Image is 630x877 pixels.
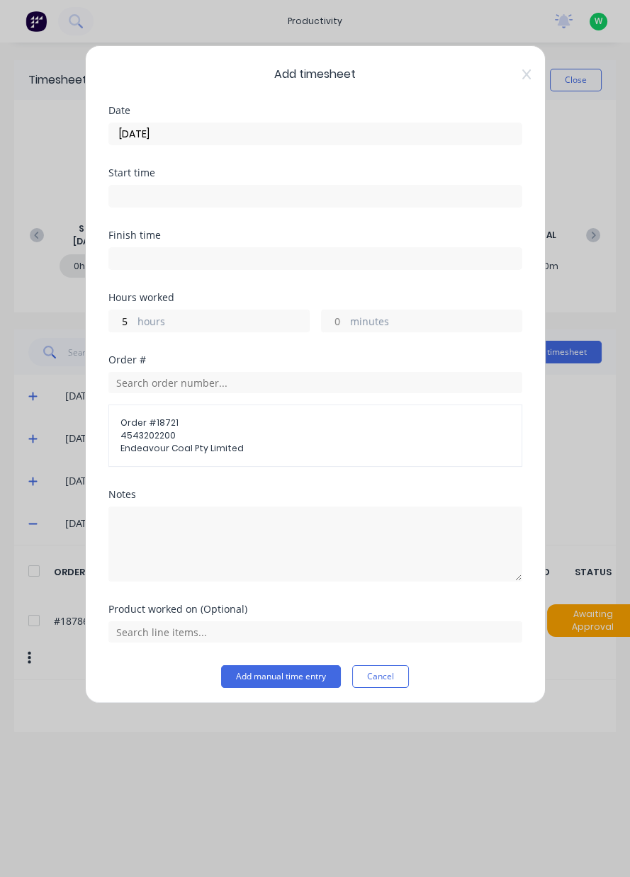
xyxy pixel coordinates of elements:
div: Date [108,106,522,115]
div: Order # [108,355,522,365]
label: hours [137,314,309,332]
button: Add manual time entry [221,665,341,688]
span: Order # 18721 [120,417,510,429]
div: Product worked on (Optional) [108,604,522,614]
input: Search line items... [108,621,522,643]
span: 4543202200 [120,429,510,442]
input: Search order number... [108,372,522,393]
div: Finish time [108,230,522,240]
span: Add timesheet [108,66,522,83]
span: Endeavour Coal Pty Limited [120,442,510,455]
input: 0 [109,310,134,332]
input: 0 [322,310,347,332]
div: Hours worked [108,293,522,302]
div: Notes [108,490,522,499]
div: Start time [108,168,522,178]
label: minutes [350,314,522,332]
button: Cancel [352,665,409,688]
